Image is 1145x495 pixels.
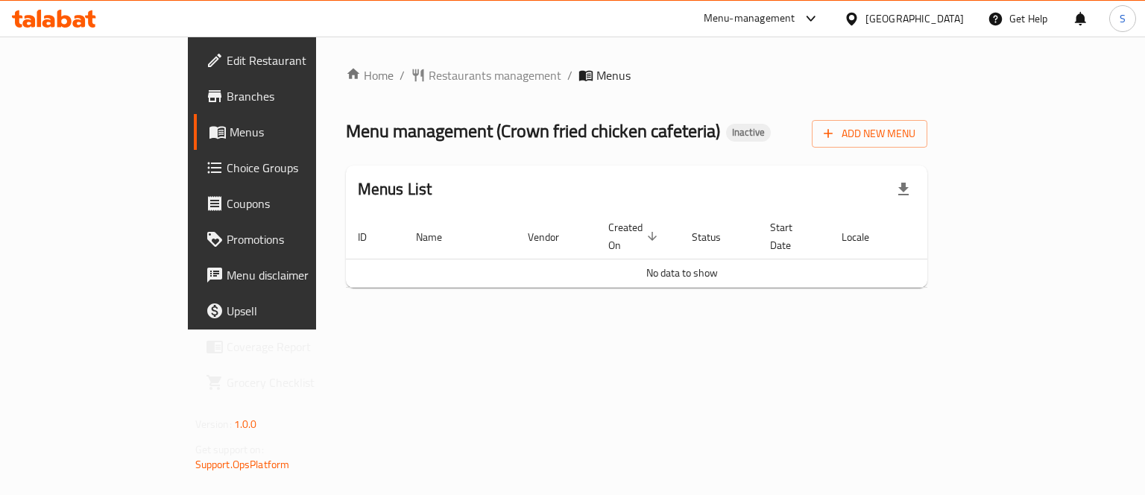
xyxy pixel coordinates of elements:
li: / [567,66,572,84]
a: Promotions [194,221,379,257]
span: Created On [608,218,662,254]
table: enhanced table [346,214,1018,288]
a: Upsell [194,293,379,329]
span: Choice Groups [227,159,368,177]
span: Locale [842,228,889,246]
span: Name [416,228,461,246]
a: Menus [194,114,379,150]
span: Status [692,228,740,246]
span: 1.0.0 [234,414,257,434]
div: Menu-management [704,10,795,28]
h2: Menus List [358,178,432,201]
span: Get support on: [195,440,264,459]
a: Support.OpsPlatform [195,455,290,474]
span: Coverage Report [227,338,368,356]
span: Edit Restaurant [227,51,368,69]
span: No data to show [646,263,718,283]
nav: breadcrumb [346,66,928,84]
span: Menus [230,123,368,141]
span: ID [358,228,386,246]
span: Menu disclaimer [227,266,368,284]
span: Restaurants management [429,66,561,84]
span: Add New Menu [824,124,915,143]
span: Start Date [770,218,812,254]
a: Choice Groups [194,150,379,186]
span: S [1120,10,1126,27]
span: Branches [227,87,368,105]
span: Version: [195,414,232,434]
button: Add New Menu [812,120,927,148]
div: Export file [886,171,921,207]
span: Menu management ( Crown fried chicken cafeteria ) [346,114,720,148]
a: Branches [194,78,379,114]
span: Promotions [227,230,368,248]
span: Grocery Checklist [227,373,368,391]
span: Inactive [726,126,771,139]
a: Coupons [194,186,379,221]
a: Restaurants management [411,66,561,84]
th: Actions [906,214,1018,259]
li: / [400,66,405,84]
a: Menu disclaimer [194,257,379,293]
a: Coverage Report [194,329,379,365]
span: Menus [596,66,631,84]
a: Grocery Checklist [194,365,379,400]
div: [GEOGRAPHIC_DATA] [865,10,964,27]
div: Inactive [726,124,771,142]
a: Edit Restaurant [194,42,379,78]
span: Coupons [227,195,368,212]
span: Upsell [227,302,368,320]
span: Vendor [528,228,578,246]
